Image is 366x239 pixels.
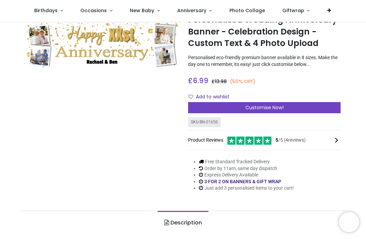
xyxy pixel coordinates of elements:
li: Just add 3 personalised items to your cart! [199,185,294,192]
a: Description [158,211,208,235]
li: Order by 11am, same day dispatch [199,165,294,172]
span: 6.99 [193,76,208,86]
iframe: Brevo live chat [339,212,359,232]
span: Giftwrap [282,7,304,14]
span: New Baby [130,7,154,14]
small: (50% OFF) [230,78,256,85]
span: Anniversary [177,7,206,14]
span: 5 [276,137,278,143]
p: Personalised eco-friendly premium banner available in 8 sizes. Make the day one to remember, its ... [188,54,341,68]
li: Free Standard Tracked Delivery [199,159,294,165]
span: Photo Collage [229,7,265,14]
li: Express Delivery Available [199,172,294,178]
a: 3 FOR 2 ON BANNERS & GIFT WRAP [204,179,281,184]
span: Customise Now! [245,104,284,111]
img: Personalised Wedding Anniversary Banner - Celebration Design - Custom Text & 4 Photo Upload [25,23,178,69]
span: Birthdays [34,7,58,14]
span: Occasions [80,7,107,14]
div: Product Reviews [188,136,341,145]
span: 13.98 [215,78,227,85]
div: SKU: BN-01656 [188,117,221,127]
span: £ [211,78,227,85]
h1: Personalised Wedding Anniversary Banner - Celebration Design - Custom Text & 4 Photo Upload [188,14,341,49]
button: Add to wishlistAdd to wishlist [188,91,235,103]
span: /5 ( 4 reviews) [276,137,306,144]
span: £ [188,76,208,86]
i: Add to wishlist [188,94,193,99]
